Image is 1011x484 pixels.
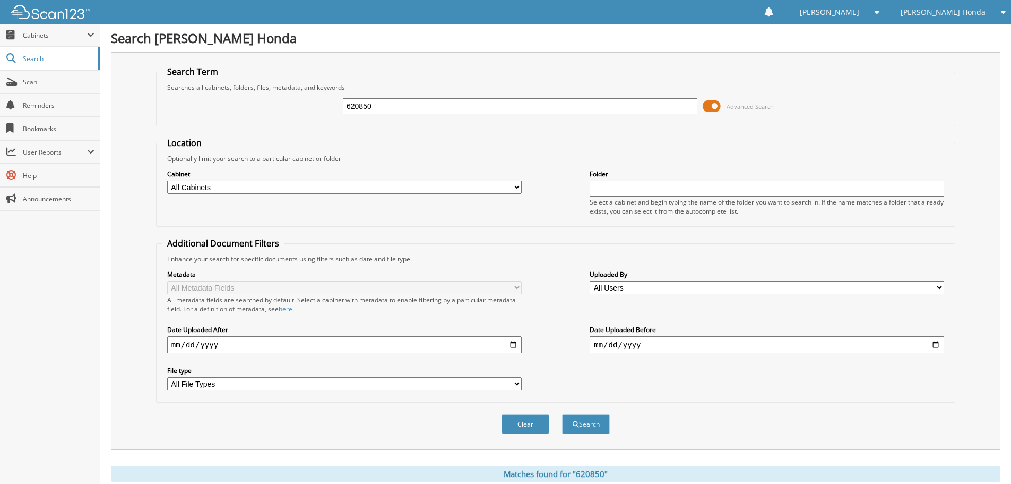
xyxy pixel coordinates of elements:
[167,295,522,313] div: All metadata fields are searched by default. Select a cabinet with metadata to enable filtering b...
[111,466,1000,482] div: Matches found for "620850"
[167,169,522,179] label: Cabinet
[23,148,87,157] span: User Reports
[162,154,949,163] div: Optionally limit your search to a particular cabinet or folder
[279,304,292,313] a: here
[23,171,94,180] span: Help
[111,29,1000,47] h1: Search [PERSON_NAME] Honda
[727,103,774,111] span: Advanced Search
[23,31,87,40] span: Cabinets
[162,83,949,92] div: Searches all cabinets, folders, files, metadata, and keywords
[162,66,223,78] legend: Search Term
[167,336,522,353] input: start
[167,325,522,334] label: Date Uploaded After
[167,366,522,375] label: File type
[23,124,94,133] span: Bookmarks
[23,194,94,203] span: Announcements
[23,54,93,63] span: Search
[162,254,949,264] div: Enhance your search for specific documents using filters such as date and file type.
[162,137,207,149] legend: Location
[901,9,986,15] span: [PERSON_NAME] Honda
[167,270,522,279] label: Metadata
[162,237,284,249] legend: Additional Document Filters
[562,414,610,434] button: Search
[11,5,90,19] img: scan123-logo-white.svg
[23,78,94,87] span: Scan
[590,270,944,279] label: Uploaded By
[590,198,944,216] div: Select a cabinet and begin typing the name of the folder you want to search in. If the name match...
[502,414,549,434] button: Clear
[590,169,944,179] label: Folder
[800,9,859,15] span: [PERSON_NAME]
[590,325,944,334] label: Date Uploaded Before
[590,336,944,353] input: end
[23,101,94,110] span: Reminders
